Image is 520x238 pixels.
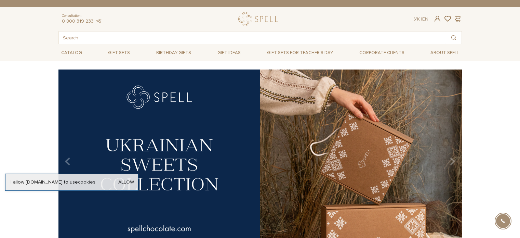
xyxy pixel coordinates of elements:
[421,16,422,22] span: |
[95,18,102,24] a: telegram
[105,48,133,58] a: Gift sets
[238,12,281,26] a: logo
[428,48,462,58] a: About Spell
[215,48,243,58] a: Gift ideas
[118,179,134,185] a: Allow
[414,16,420,22] a: Ук
[357,47,407,59] a: Corporate clients
[446,32,462,44] button: Search
[78,179,95,185] a: cookies
[58,48,85,58] a: Catalog
[59,32,446,44] input: Search
[154,48,194,58] a: Birthday gifts
[62,18,94,24] a: 0 800 319 233
[264,47,336,59] a: Gift sets for Teacher's Day
[414,16,428,22] div: En
[62,14,102,18] span: Consultation:
[5,179,138,185] div: I allow [DOMAIN_NAME] to use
